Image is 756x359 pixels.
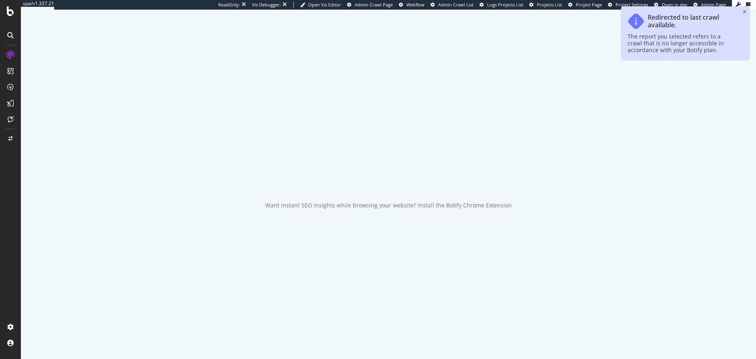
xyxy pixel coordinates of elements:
a: Admin Crawl Page [347,2,393,8]
span: Open Viz Editor [308,2,341,8]
a: Project Page [568,2,602,8]
div: animation [360,160,417,189]
a: Webflow [399,2,425,8]
a: Logs Projects List [480,2,523,8]
a: Admin Page [693,2,726,8]
span: Admin Crawl List [438,2,474,8]
a: Projects List [529,2,562,8]
span: Project Settings [616,2,648,8]
a: Open Viz Editor [300,2,341,8]
div: ReadOnly: [218,2,240,8]
span: Admin Crawl Page [355,2,393,8]
div: Redirected to last crawl available. [648,14,735,29]
div: The report you selected refers to a crawl that is no longer accessible in accordance with your Bo... [628,33,735,53]
span: Logs Projects List [487,2,523,8]
a: Admin Crawl List [431,2,474,8]
div: Want instant SEO insights while browsing your website? Install the Botify Chrome Extension [265,201,512,209]
span: Admin Page [701,2,726,8]
span: Project Page [576,2,602,8]
div: Viz Debugger: [252,2,281,8]
a: Open in dev [654,2,687,8]
span: Webflow [406,2,425,8]
a: Project Settings [608,2,648,8]
div: close toast [743,10,746,14]
span: Open in dev [662,2,687,8]
span: Projects List [537,2,562,8]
